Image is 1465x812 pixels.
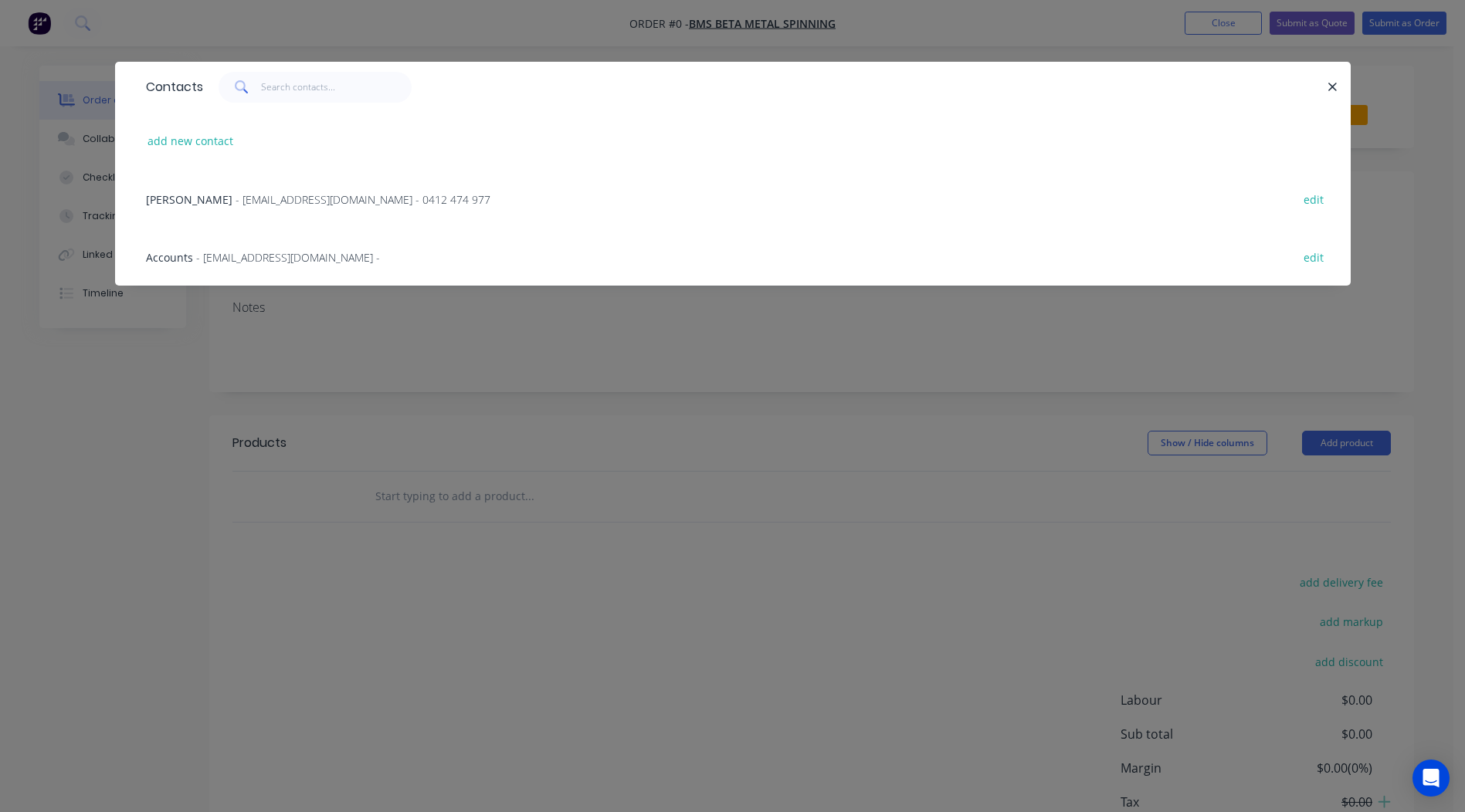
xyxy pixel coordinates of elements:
[146,192,232,207] span: [PERSON_NAME]
[146,250,193,265] span: Accounts
[1296,246,1332,267] button: edit
[140,130,242,151] button: add new contact
[138,63,203,112] div: Contacts
[236,192,490,207] span: - [EMAIL_ADDRESS][DOMAIN_NAME] - 0412 474 977
[1412,760,1450,797] div: Open Intercom Messenger
[261,72,412,103] input: Search contacts...
[1296,188,1332,209] button: edit
[196,250,380,265] span: - [EMAIL_ADDRESS][DOMAIN_NAME] -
